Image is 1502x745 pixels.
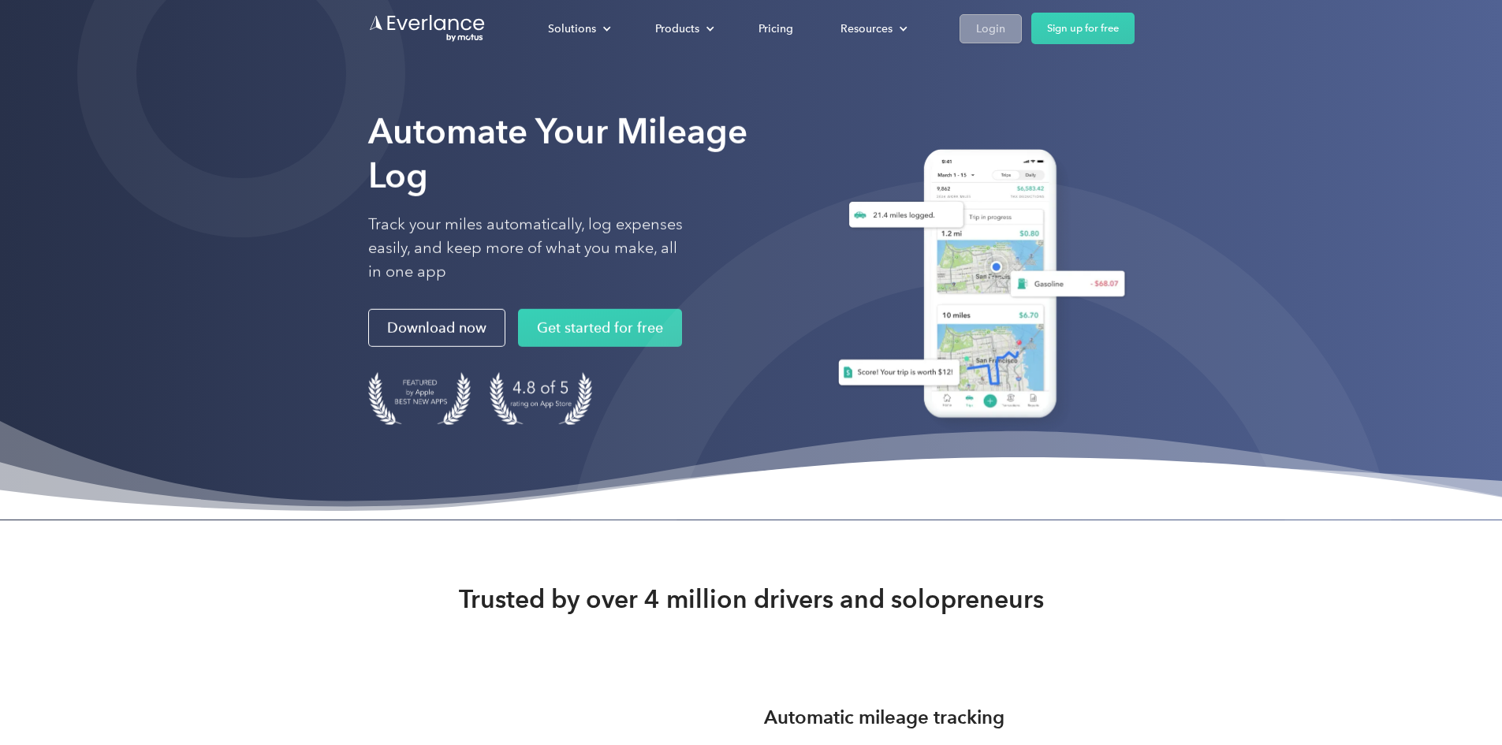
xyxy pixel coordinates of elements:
a: Sign up for free [1031,13,1135,44]
img: Everlance, mileage tracker app, expense tracking app [819,137,1135,436]
h3: Automatic mileage tracking [764,703,1004,732]
a: Get started for free [518,309,682,347]
div: Products [639,15,727,43]
div: Resources [825,15,920,43]
strong: Automate Your Mileage Log [368,110,747,196]
a: Pricing [743,15,809,43]
p: Track your miles automatically, log expenses easily, and keep more of what you make, all in one app [368,213,684,284]
img: Badge for Featured by Apple Best New Apps [368,372,471,425]
strong: Trusted by over 4 million drivers and solopreneurs [459,583,1044,615]
div: Login [976,19,1005,39]
a: Login [960,14,1022,43]
a: Go to homepage [368,13,486,43]
div: Products [655,19,699,39]
img: 4.9 out of 5 stars on the app store [490,372,592,425]
div: Pricing [758,19,793,39]
div: Resources [840,19,893,39]
div: Solutions [532,15,624,43]
a: Download now [368,309,505,347]
div: Solutions [548,19,596,39]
